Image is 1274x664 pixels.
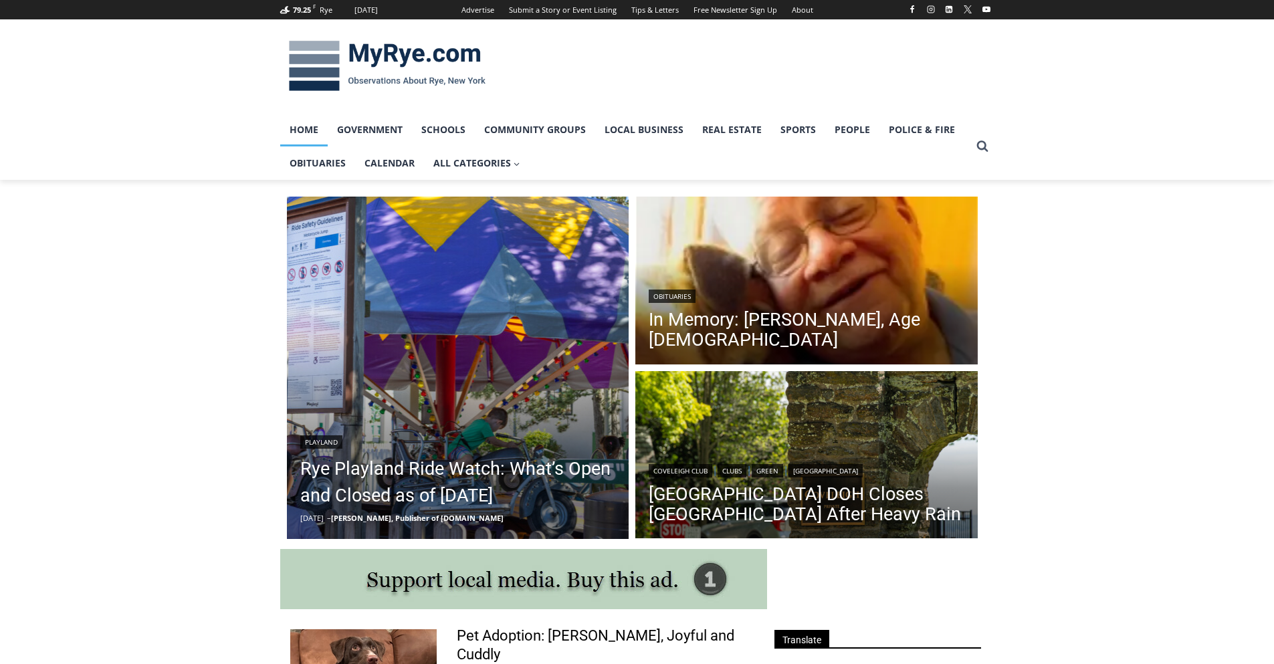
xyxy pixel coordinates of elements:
span: 79.25 [293,5,311,15]
a: YouTube [978,1,994,17]
a: Obituaries [280,146,355,180]
img: (PHOTO: The Motorcycle Jump ride in the Kiddyland section of Rye Playland. File photo 2024. Credi... [287,197,629,539]
span: F [313,3,316,10]
a: Obituaries [649,290,696,303]
div: [DATE] [354,4,378,16]
a: Read More Rye Playland Ride Watch: What’s Open and Closed as of Thursday, August 14, 2025 [287,197,629,539]
a: Community Groups [475,113,595,146]
a: All Categories [424,146,530,180]
a: [GEOGRAPHIC_DATA] [788,464,863,477]
a: [PERSON_NAME], Publisher of [DOMAIN_NAME] [331,513,504,523]
a: Facebook [904,1,920,17]
a: Sports [771,113,825,146]
a: X [960,1,976,17]
a: Government [328,113,412,146]
img: Obituary - Patrick Albert Auriemma [635,197,978,368]
span: All Categories [433,156,520,171]
nav: Primary Navigation [280,113,970,181]
a: People [825,113,879,146]
a: Local Business [595,113,693,146]
a: [GEOGRAPHIC_DATA] DOH Closes [GEOGRAPHIC_DATA] After Heavy Rain [649,484,964,524]
span: – [327,513,331,523]
a: Playland [300,435,342,449]
div: Rye [320,4,332,16]
span: Translate [774,630,829,648]
a: Clubs [718,464,746,477]
img: MyRye.com [280,31,494,101]
a: Linkedin [941,1,957,17]
a: Read More In Memory: Patrick A. Auriemma Jr., Age 70 [635,197,978,368]
img: (PHOTO: Coveleigh Club, at 459 Stuyvesant Avenue in Rye. Credit: Justin Gray.) [635,371,978,542]
a: Home [280,113,328,146]
a: In Memory: [PERSON_NAME], Age [DEMOGRAPHIC_DATA] [649,310,964,350]
a: Police & Fire [879,113,964,146]
a: Read More Westchester County DOH Closes Coveleigh Club Beach After Heavy Rain [635,371,978,542]
img: support local media, buy this ad [280,549,767,609]
div: | | | [649,461,964,477]
a: Schools [412,113,475,146]
a: Green [752,464,783,477]
a: Calendar [355,146,424,180]
button: View Search Form [970,134,994,158]
a: Instagram [923,1,939,17]
a: Rye Playland Ride Watch: What’s Open and Closed as of [DATE] [300,455,616,509]
a: Coveleigh Club [649,464,712,477]
a: Real Estate [693,113,771,146]
time: [DATE] [300,513,324,523]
